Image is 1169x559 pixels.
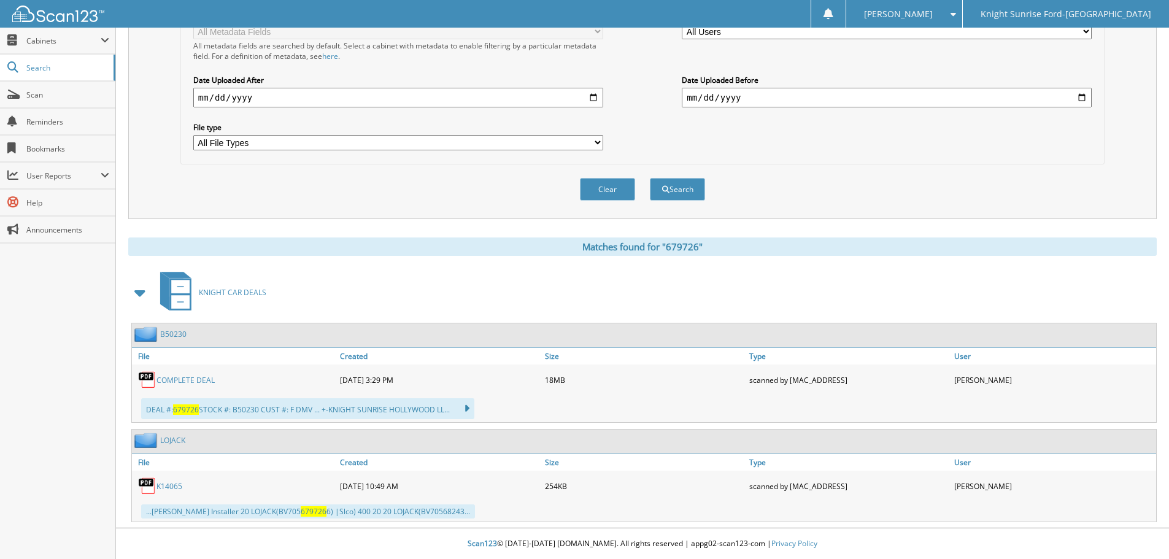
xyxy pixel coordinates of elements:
a: COMPLETE DEAL [156,375,215,385]
a: LOJACK [160,435,185,445]
div: © [DATE]-[DATE] [DOMAIN_NAME]. All rights reserved | appg02-scan123-com | [116,529,1169,559]
a: Size [542,454,747,471]
div: scanned by [MAC_ADDRESS] [746,474,951,498]
label: File type [193,122,603,133]
div: [DATE] 10:49 AM [337,474,542,498]
input: start [193,88,603,107]
a: Size [542,348,747,364]
span: User Reports [26,171,101,181]
a: Type [746,348,951,364]
a: Type [746,454,951,471]
span: [PERSON_NAME] [864,10,933,18]
button: Search [650,178,705,201]
span: Scan123 [468,538,497,549]
div: ...[PERSON_NAME] Installer 20 LOJACK(BV705 6) |Slco) 400 20 20 LOJACK(BV70568243... [141,504,475,519]
iframe: Chat Widget [1108,500,1169,559]
a: User [951,348,1156,364]
span: Search [26,63,107,73]
img: folder2.png [134,326,160,342]
span: 679726 [173,404,199,415]
span: Reminders [26,117,109,127]
img: folder2.png [134,433,160,448]
a: B50230 [160,329,187,339]
img: PDF.png [138,477,156,495]
div: [PERSON_NAME] [951,474,1156,498]
span: Bookmarks [26,144,109,154]
span: KNIGHT CAR DEALS [199,287,266,298]
div: scanned by [MAC_ADDRESS] [746,368,951,392]
span: Scan [26,90,109,100]
div: DEAL #: STOCK #: B50230 CUST #: F DMV ... +-KNIGHT SUNRISE HOLLYWOOD LL... [141,398,474,419]
a: here [322,51,338,61]
a: File [132,454,337,471]
div: [PERSON_NAME] [951,368,1156,392]
input: end [682,88,1092,107]
div: 18MB [542,368,747,392]
span: 679726 [301,506,326,517]
label: Date Uploaded After [193,75,603,85]
div: All metadata fields are searched by default. Select a cabinet with metadata to enable filtering b... [193,40,603,61]
a: Created [337,454,542,471]
span: Help [26,198,109,208]
label: Date Uploaded Before [682,75,1092,85]
div: Matches found for "679726" [128,237,1157,256]
span: Knight Sunrise Ford-[GEOGRAPHIC_DATA] [981,10,1151,18]
span: Cabinets [26,36,101,46]
a: K14065 [156,481,182,492]
a: KNIGHT CAR DEALS [153,268,266,317]
button: Clear [580,178,635,201]
a: User [951,454,1156,471]
div: 254KB [542,474,747,498]
img: scan123-logo-white.svg [12,6,104,22]
a: Created [337,348,542,364]
span: Announcements [26,225,109,235]
a: File [132,348,337,364]
a: Privacy Policy [771,538,817,549]
img: PDF.png [138,371,156,389]
div: [DATE] 3:29 PM [337,368,542,392]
